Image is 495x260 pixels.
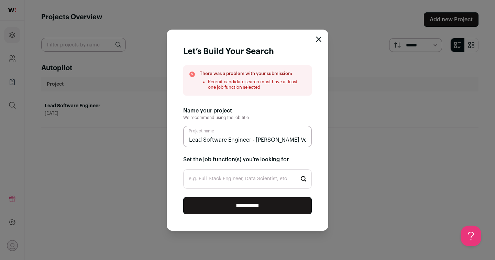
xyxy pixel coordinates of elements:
input: Project name [183,126,312,147]
h2: Name your project [183,107,312,115]
iframe: Help Scout Beacon - Open [461,226,481,246]
button: Close modal [316,36,321,42]
h2: Set the job function(s) you’re looking for [183,155,312,164]
li: Recruit candidate search must have at least one job function selected [208,79,306,90]
input: Start typing... [183,169,312,189]
h1: Let’s Build Your Search [183,46,274,57]
span: We recommend using the job title [183,116,249,120]
h3: There was a problem with your submission: [200,71,306,76]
